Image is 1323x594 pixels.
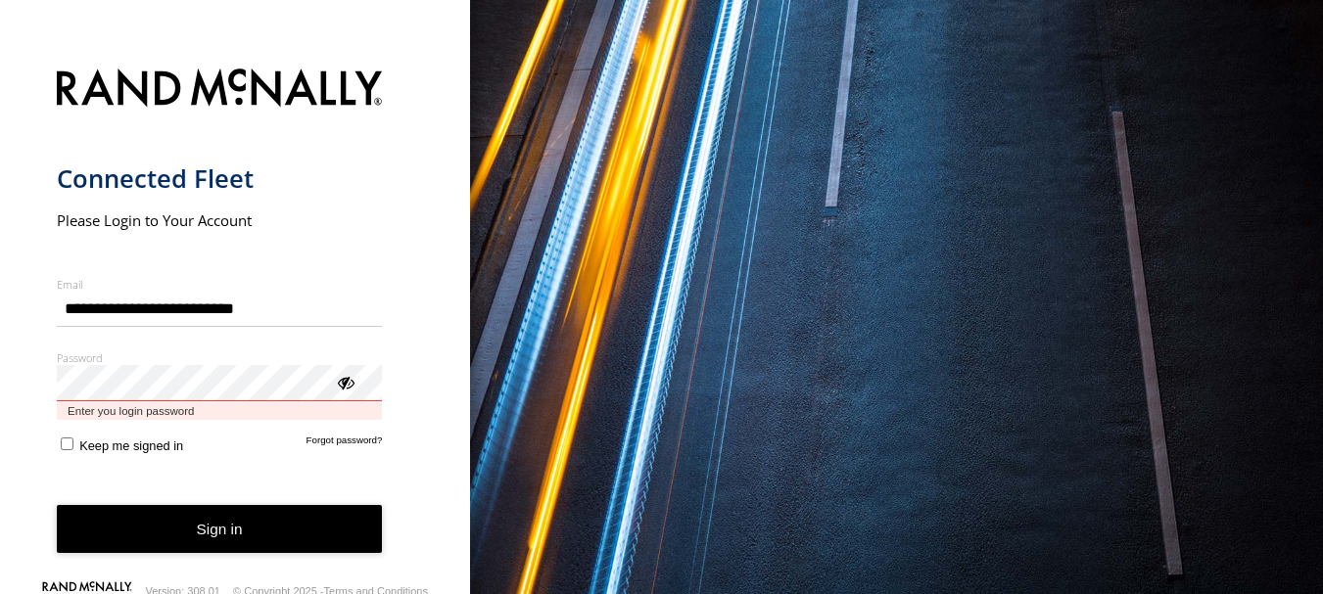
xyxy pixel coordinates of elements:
[335,372,354,391] div: ViewPassword
[57,505,383,553] button: Sign in
[57,65,383,114] img: Rand McNally
[57,210,383,230] h2: Please Login to Your Account
[57,277,383,292] label: Email
[61,437,73,450] input: Keep me signed in
[79,438,183,453] span: Keep me signed in
[57,350,383,365] label: Password
[57,57,414,584] form: main
[307,434,383,453] a: Forgot password?
[57,162,383,195] h1: Connected Fleet
[57,401,383,420] span: Enter you login password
